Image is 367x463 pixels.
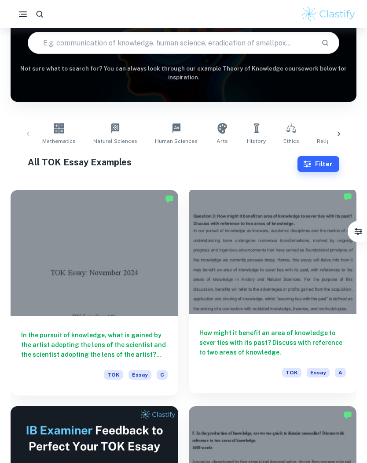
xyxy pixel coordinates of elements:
[28,156,297,169] h1: All TOK Essay Examples
[282,368,301,377] span: TOK
[128,370,151,380] span: Essay
[199,328,346,357] h6: How might it benefit an area of knowledge to sever ties with its past? Discuss with reference to ...
[297,156,339,172] button: Filter
[93,137,137,145] span: Natural Sciences
[155,137,198,145] span: Human Sciences
[165,194,174,203] img: Marked
[283,137,299,145] span: Ethics
[42,137,76,145] span: Mathematics
[11,64,356,82] h6: Not sure what to search for? You can always look through our example Theory of Knowledge coursewo...
[28,30,314,55] input: E.g. communication of knowledge, human science, eradication of smallpox...
[217,137,228,145] span: Arts
[318,35,333,50] button: Search
[307,368,330,377] span: Essay
[189,190,356,396] a: How might it benefit an area of knowledge to sever ties with its past? Discuss with reference to ...
[301,5,356,23] img: Clastify logo
[247,137,266,145] span: History
[104,370,123,380] span: TOK
[343,192,352,201] img: Marked
[11,190,178,396] a: In the pursuit of knowledge, what is gained by the artist adopting the lens of the scientist and ...
[335,368,346,377] span: A
[343,411,352,419] img: Marked
[21,330,168,359] h6: In the pursuit of knowledge, what is gained by the artist adopting the lens of the scientist and ...
[349,223,367,240] button: Filter
[157,370,168,380] span: C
